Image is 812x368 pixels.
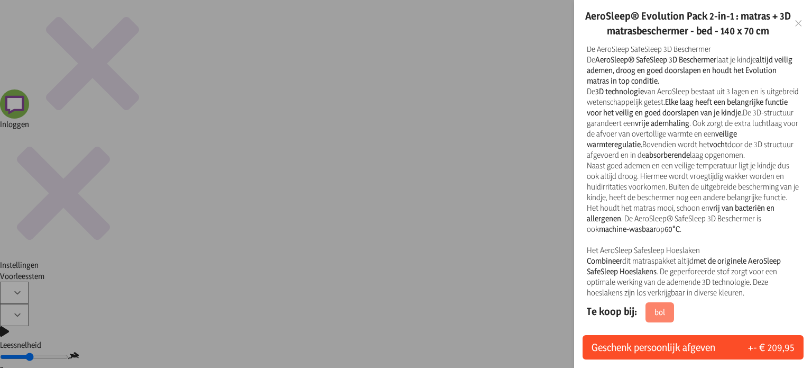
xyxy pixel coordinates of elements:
[587,203,774,223] b: vrij van bacteriën en allergenen
[645,150,690,160] b: absorberende
[748,340,795,355] span: +- € 209,95
[635,118,689,128] b: vrije ademhaling
[587,129,737,149] b: veilige warmteregulatie.
[587,97,788,118] b: Elke laag heeft een belangrijke functie voor het veilig en goed doorslapen van je kindje.
[587,305,637,318] span: Te koop bij:
[587,245,799,256] h3: Het AeroSleep Safesleep Hoeslaken
[645,302,674,322] a: bol
[595,55,716,65] b: AeroSleep® SafeSleep 3D Beschermer
[665,224,680,234] b: 60°C
[709,139,727,149] b: vocht
[583,335,804,360] button: Geschenk persoonlijk afgeven+- € 209,95
[599,224,656,234] b: machine-wasbaar
[587,44,799,55] h3: De AeroSleep SafeSleep 3D Beschermer
[592,340,715,355] span: Geschenk persoonlijk afgeven
[583,8,793,38] h2: AeroSleep® Evolution Pack 2-in-1 : matras + 3D matrasbeschermer - bed - 140 x 70 cm
[587,256,622,266] b: Combineer
[587,55,792,86] b: altijd veilig ademen, droog en goed doorslapen en houdt het Evolution matras in top conditie.
[587,256,781,276] b: met de originele AeroSleep SafeSleep Hoeslakens
[595,86,644,96] b: 3D technologie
